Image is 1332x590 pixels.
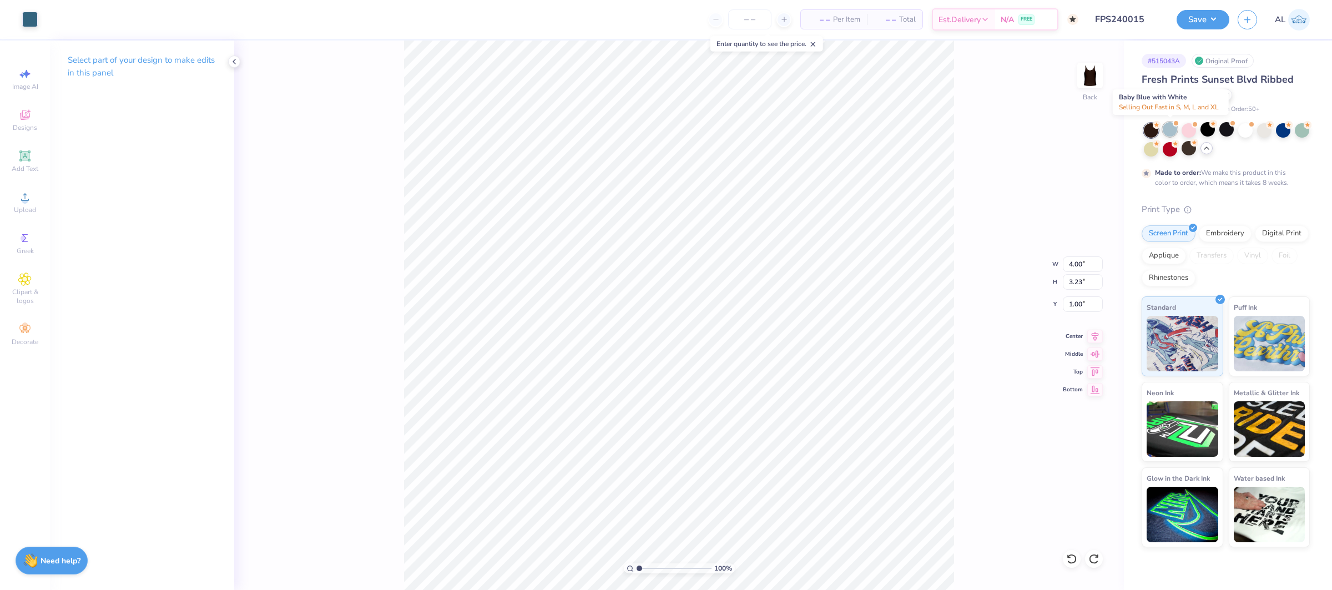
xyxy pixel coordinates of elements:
[1147,487,1218,542] img: Glow in the Dark Ink
[12,164,38,173] span: Add Text
[12,82,38,91] span: Image AI
[833,14,860,26] span: Per Item
[710,36,823,52] div: Enter quantity to see the price.
[728,9,771,29] input: – –
[1199,225,1252,242] div: Embroidery
[1063,350,1083,358] span: Middle
[1288,9,1310,31] img: Angela Legaspi
[1155,168,1291,188] div: We make this product in this color to order, which means it takes 8 weeks.
[874,14,896,26] span: – –
[1142,54,1186,68] div: # 515043A
[1021,16,1032,23] span: FREE
[1234,472,1285,484] span: Water based Ink
[1142,248,1186,264] div: Applique
[939,14,981,26] span: Est. Delivery
[1275,13,1285,26] span: AL
[41,556,80,566] strong: Need help?
[1147,316,1218,371] img: Standard
[1177,10,1229,29] button: Save
[14,205,36,214] span: Upload
[1083,92,1097,102] div: Back
[1079,64,1101,87] img: Back
[1147,472,1210,484] span: Glow in the Dark Ink
[1234,387,1299,399] span: Metallic & Glitter Ink
[1142,270,1195,286] div: Rhinestones
[1142,203,1310,216] div: Print Type
[1063,368,1083,376] span: Top
[13,123,37,132] span: Designs
[1142,225,1195,242] div: Screen Print
[1234,316,1305,371] img: Puff Ink
[1189,248,1234,264] div: Transfers
[1192,54,1254,68] div: Original Proof
[714,563,732,573] span: 100 %
[6,288,44,305] span: Clipart & logos
[1087,8,1168,31] input: Untitled Design
[1119,103,1219,112] span: Selling Out Fast in S, M, L and XL
[12,337,38,346] span: Decorate
[68,54,216,79] p: Select part of your design to make edits in this panel
[899,14,916,26] span: Total
[1147,301,1176,313] span: Standard
[1255,225,1309,242] div: Digital Print
[1234,301,1257,313] span: Puff Ink
[1234,401,1305,457] img: Metallic & Glitter Ink
[1063,386,1083,394] span: Bottom
[17,246,34,255] span: Greek
[1147,387,1174,399] span: Neon Ink
[1147,401,1218,457] img: Neon Ink
[1237,248,1268,264] div: Vinyl
[1272,248,1298,264] div: Foil
[1204,105,1260,114] span: Minimum Order: 50 +
[1113,89,1229,115] div: Baby Blue with White
[1063,332,1083,340] span: Center
[1142,73,1294,101] span: Fresh Prints Sunset Blvd Ribbed Scoop Tank Top
[1001,14,1014,26] span: N/A
[808,14,830,26] span: – –
[1155,168,1201,177] strong: Made to order:
[1275,9,1310,31] a: AL
[1234,487,1305,542] img: Water based Ink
